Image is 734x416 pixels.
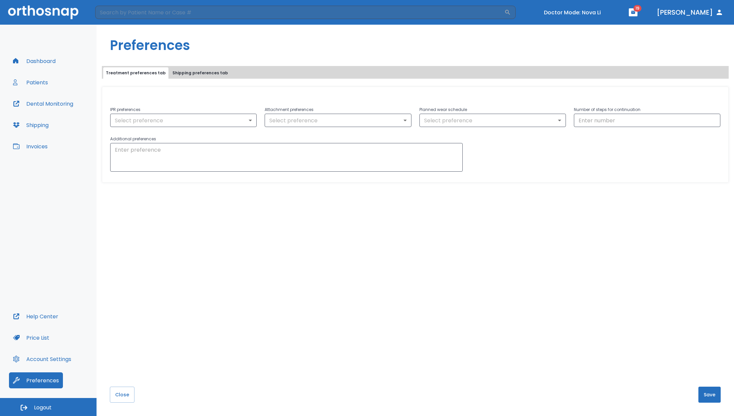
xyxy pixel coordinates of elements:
[654,6,726,18] button: [PERSON_NAME]
[574,114,720,127] input: Enter number
[419,106,566,114] p: Planned wear schedule
[574,106,720,114] p: Number of steps for continuation
[9,74,52,90] button: Patients
[110,387,134,403] button: Close
[698,387,721,403] button: Save
[9,351,75,367] button: Account Settings
[95,6,504,19] input: Search by Patient Name or Case #
[110,106,257,114] p: IPR preferences
[265,106,411,114] p: Attachment preferences
[9,330,53,346] button: Price List
[639,107,645,113] div: Tooltip anchor
[633,5,641,12] span: 19
[141,107,147,113] div: Tooltip anchor
[110,35,734,55] h1: Preferences
[9,53,60,69] button: Dashboard
[9,96,77,112] button: Dental Monitoring
[466,107,472,113] div: Tooltip anchor
[265,114,411,127] div: Select preference
[103,67,168,79] button: Treatment preferences tab
[532,7,612,18] button: Doctor Mode: Nova Li
[9,372,63,388] button: Preferences
[58,377,64,383] div: Tooltip anchor
[110,135,463,143] p: Additional preferences
[9,117,53,133] button: Shipping
[9,308,62,324] button: Help Center
[9,138,52,154] button: Invoices
[419,114,566,127] div: Select preference
[103,67,727,79] div: tabs
[110,114,257,127] div: Select preference
[8,5,79,19] img: Orthosnap
[34,404,52,411] span: Logout
[170,67,231,79] button: Shipping preferences tab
